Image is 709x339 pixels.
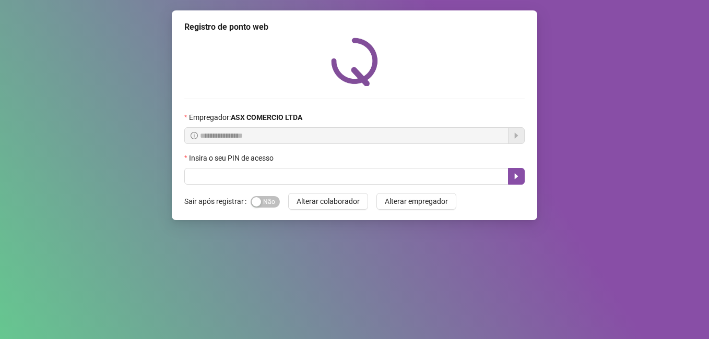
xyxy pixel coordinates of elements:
[376,193,456,210] button: Alterar empregador
[331,38,378,86] img: QRPoint
[288,193,368,210] button: Alterar colaborador
[512,172,521,180] span: caret-right
[191,132,198,139] span: info-circle
[385,196,448,207] span: Alterar empregador
[184,152,280,164] label: Insira o seu PIN de acesso
[231,113,302,122] strong: ASX COMERCIO LTDA
[184,21,525,33] div: Registro de ponto web
[297,196,360,207] span: Alterar colaborador
[184,193,251,210] label: Sair após registrar
[189,112,302,123] span: Empregador :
